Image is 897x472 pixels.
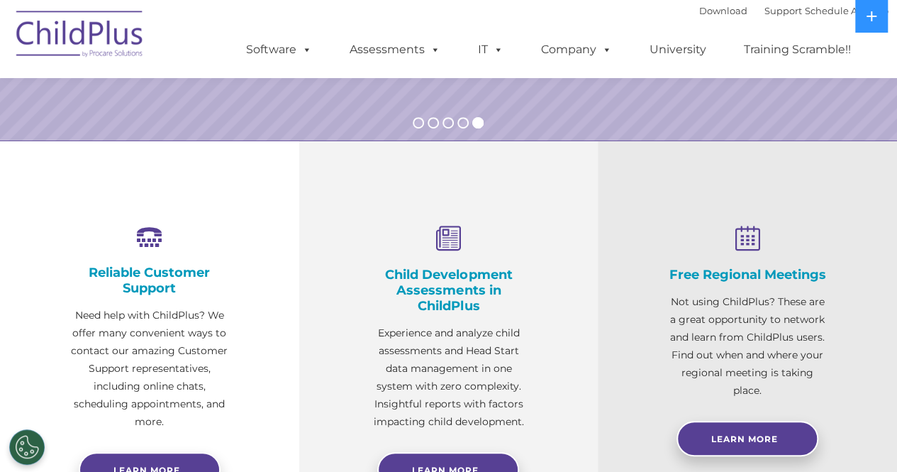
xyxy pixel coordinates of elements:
h4: Free Regional Meetings [669,267,826,282]
h4: Reliable Customer Support [71,265,228,296]
span: Phone number [197,152,257,163]
a: Assessments [335,35,455,64]
a: Learn More [676,421,818,456]
a: Support [764,5,802,16]
font: | [699,5,888,16]
a: Software [232,35,326,64]
button: Cookies Settings [9,429,45,465]
a: University [635,35,720,64]
a: Training Scramble!! [730,35,865,64]
a: Download [699,5,747,16]
p: Experience and analyze child assessments and Head Start data management in one system with zero c... [370,324,528,431]
p: Not using ChildPlus? These are a great opportunity to network and learn from ChildPlus users. Fin... [669,293,826,400]
span: Last name [197,94,240,104]
span: Learn More [711,434,778,444]
a: IT [464,35,518,64]
h4: Child Development Assessments in ChildPlus [370,267,528,314]
img: ChildPlus by Procare Solutions [9,1,151,72]
p: Need help with ChildPlus? We offer many convenient ways to contact our amazing Customer Support r... [71,307,228,431]
a: Schedule A Demo [805,5,888,16]
a: Company [527,35,626,64]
